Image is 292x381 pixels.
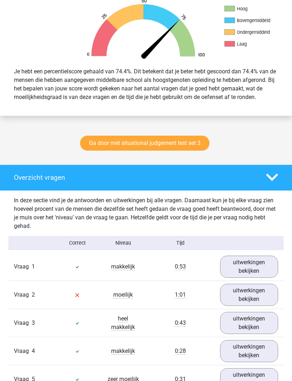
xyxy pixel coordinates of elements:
span: 0:28 [175,348,186,355]
span: Vraag [14,319,32,327]
div: Correct [54,239,100,247]
div: Niveau [100,239,146,247]
div: Tijd [146,239,215,247]
a: uitwerkingen bekijken [220,256,278,278]
span: heel makkelijk [111,315,135,331]
span: Vraag [14,262,32,271]
a: Ga door met situational judgement test set 3 [80,136,209,151]
span: 2 [32,291,35,298]
a: uitwerkingen bekijken [220,284,278,306]
span: 0:43 [175,319,186,327]
span: 3 [32,319,35,326]
span: Vraag [14,347,32,355]
span: 4 [32,348,35,354]
span: moeilijk [113,291,133,298]
div: In deze sectie vind je de antwoorden en uitwerkingen bij alle vragen. Daarnaast kun je bij elke v... [9,196,283,230]
span: 0:53 [175,263,186,270]
span: Vraag [14,291,32,299]
div: Je hebt een percentielscore gehaald van 74.4%. Dit betekent dat je beter hebt gescoord dan 74.4% ... [9,64,283,104]
a: uitwerkingen bekijken [220,312,278,334]
span: 1:01 [175,291,186,298]
a: uitwerkingen bekijken [220,340,278,362]
span: makkelijk [111,348,135,355]
h4: Overzicht vragen [14,173,255,182]
span: 1 [32,263,35,270]
span: makkelijk [111,263,135,270]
